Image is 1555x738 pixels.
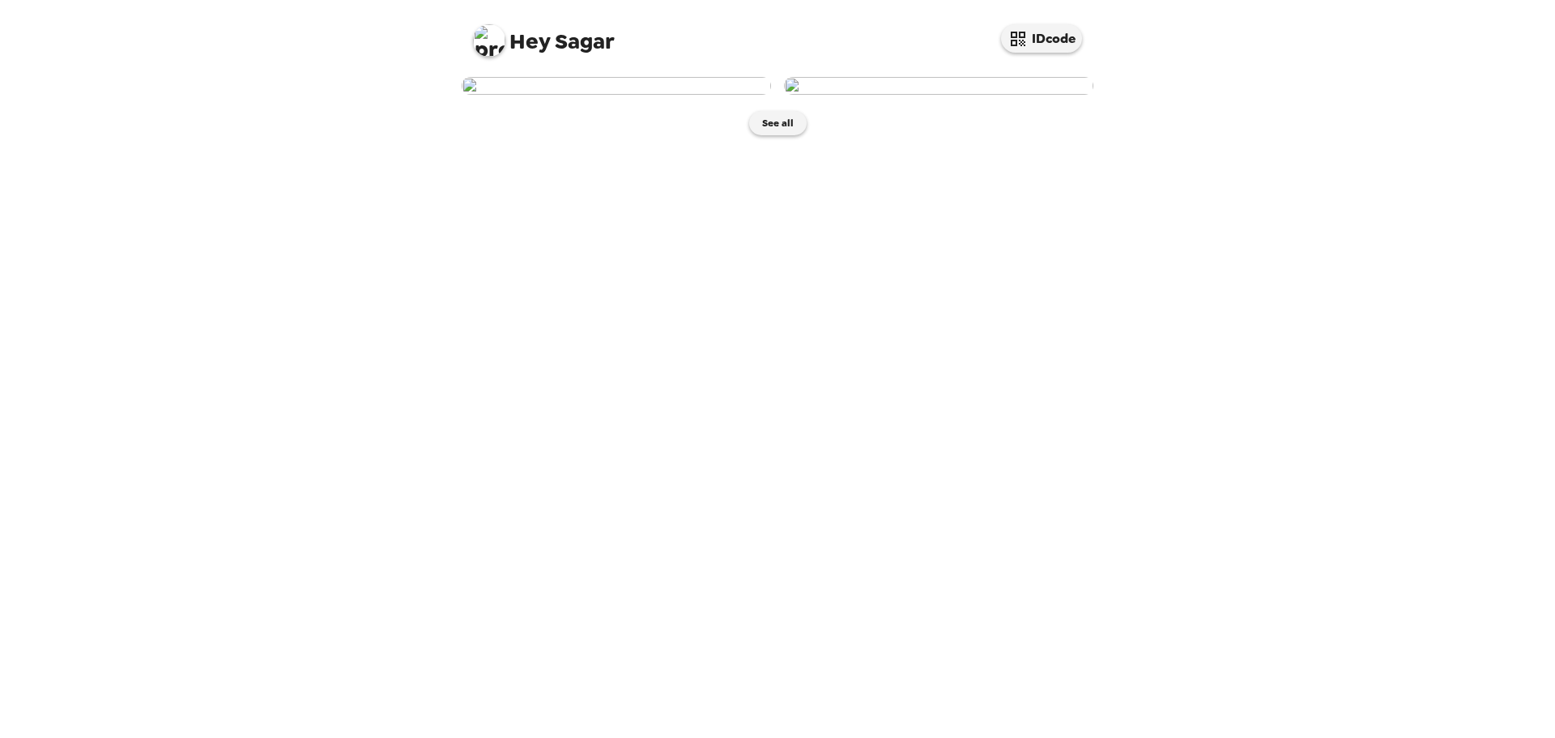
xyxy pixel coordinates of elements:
[473,24,505,57] img: profile pic
[1001,24,1082,53] button: IDcode
[749,111,807,135] button: See all
[462,77,771,95] img: user-273065
[784,77,1093,95] img: user-272804
[473,16,615,53] span: Sagar
[509,27,550,56] span: Hey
